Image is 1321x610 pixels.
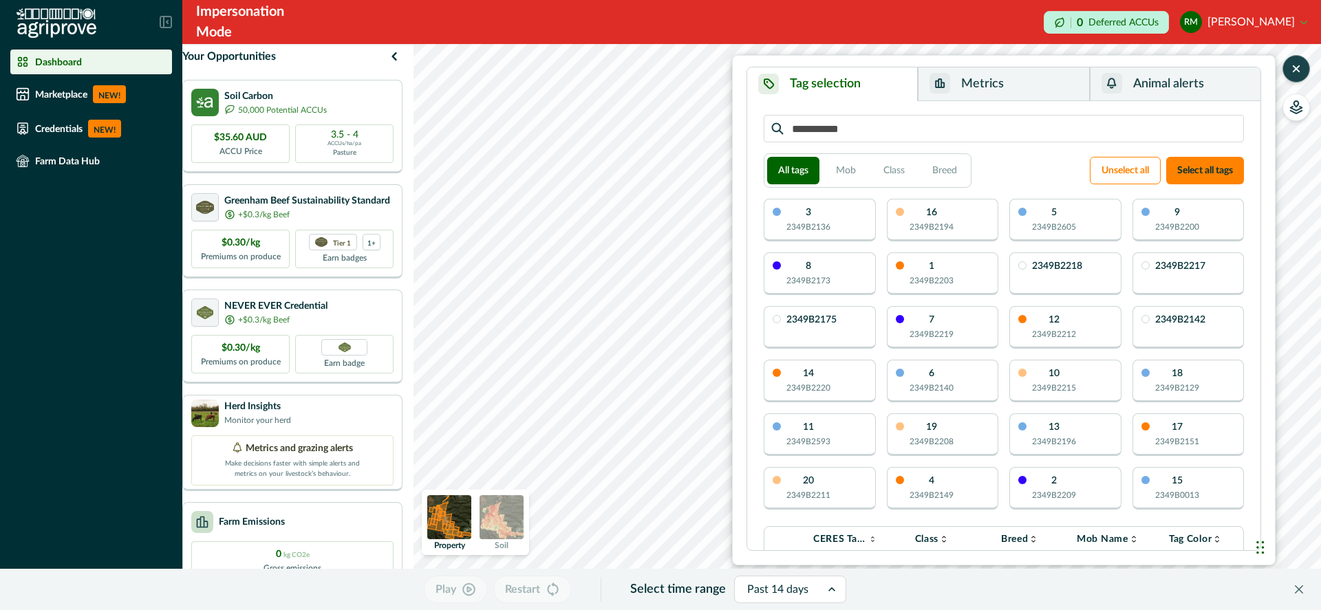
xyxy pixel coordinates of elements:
p: 2349B2151 [1155,435,1199,448]
p: 12 [1049,315,1060,325]
p: 2349B2203 [910,274,954,287]
p: 2349B2208 [910,435,954,448]
p: 2349B2215 [1032,382,1076,394]
p: Premiums on produce [201,250,281,263]
p: 20 [803,476,814,486]
span: kg CO2e [283,552,310,558]
p: 15 [1172,476,1183,486]
img: property preview [427,495,471,539]
p: Credentials [35,123,83,134]
a: CredentialsNEW! [10,114,172,143]
p: 17 [1172,422,1183,432]
p: Property [434,541,465,549]
img: Greenham NEVER EVER certification badge [339,342,351,353]
p: 2349B2149 [910,489,954,501]
img: certification logo [315,237,327,247]
p: 2349B2136 [786,221,830,233]
p: 5 [1051,208,1057,217]
p: 2349B2219 [910,328,954,340]
a: Dashboard [10,50,172,74]
p: Farm Data Hub [35,155,100,166]
p: 2349B2593 [786,435,830,448]
p: 2349B2142 [1155,315,1205,325]
p: Breed [1001,534,1029,545]
p: 8 [806,261,811,271]
p: Select time range [630,580,726,599]
button: Class [872,157,916,184]
img: certification logo [197,306,214,320]
a: Farm Data Hub [10,149,172,173]
a: MarketplaceNEW! [10,80,172,109]
p: NEVER EVER Credential [224,299,327,314]
p: 19 [926,422,937,432]
p: 2349B2196 [1032,435,1076,448]
p: Earn badges [323,250,367,264]
p: 2349B2194 [910,221,954,233]
p: Herd Insights [224,400,291,414]
div: Drag [1256,527,1265,568]
p: ACCUs/ha/pa [327,140,361,148]
p: 2349B2212 [1032,328,1076,340]
p: 14 [803,369,814,378]
p: 0 [276,547,310,562]
button: Unselect all [1090,157,1161,184]
p: 2349B2218 [1032,261,1082,271]
button: Animal alerts [1090,67,1260,101]
p: 1+ [367,238,376,247]
p: Pasture [333,148,356,158]
p: $0.30/kg [222,341,260,356]
p: Restart [505,581,540,598]
p: 2349B2173 [786,274,830,287]
button: All tags [767,157,819,184]
p: 18 [1172,369,1183,378]
p: Soil [495,541,508,549]
button: Select all tags [1166,157,1244,184]
p: 7 [929,315,934,325]
p: Metrics and grazing alerts [246,442,353,456]
p: 10 [1049,369,1060,378]
p: $0.30/kg [222,236,260,250]
p: 13 [1049,422,1060,432]
button: Mob [825,157,867,184]
p: 2349B2209 [1032,489,1076,501]
button: Metrics [918,67,1089,101]
p: Mob Name [1077,534,1128,545]
p: 11 [803,422,814,432]
p: Gross emissions [264,562,321,574]
p: ACCU Price [219,145,262,157]
p: Tag Color [1169,534,1212,545]
button: Close [1288,578,1310,600]
p: Play [436,581,456,598]
p: Premiums on produce [201,356,281,368]
p: Dashboard [35,56,82,67]
p: NEW! [93,85,126,103]
div: more credentials avaialble [363,234,380,250]
p: Deferred ACCUs [1088,17,1159,28]
p: 2349B2175 [786,315,837,325]
p: 2349B2217 [1155,261,1205,271]
p: 2349B0013 [1155,489,1199,501]
p: Marketplace [35,89,87,100]
iframe: Chat Widget [1252,513,1321,579]
p: Greenham Beef Sustainability Standard [224,194,390,208]
p: Your Opportunities [182,48,276,65]
p: Make decisions faster with simple alerts and metrics on your livestock’s behaviour. [224,456,361,479]
p: 2349B2220 [786,382,830,394]
img: certification logo [196,201,214,215]
button: Play [424,576,488,603]
img: soil preview [480,495,524,539]
button: Tag selection [747,67,918,101]
p: +$0.3/kg Beef [238,314,290,326]
p: 2349B2129 [1155,382,1199,394]
p: Monitor your herd [224,414,291,426]
p: NEW! [88,120,121,138]
p: Soil Carbon [224,89,327,104]
img: Logo [17,8,96,39]
button: Rodney McIntyre[PERSON_NAME] [1180,6,1307,39]
p: CERES Tag VID [813,534,868,545]
p: 50,000 Potential ACCUs [238,104,327,116]
p: 4 [929,476,934,486]
button: Breed [921,157,968,184]
p: 16 [926,208,937,217]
